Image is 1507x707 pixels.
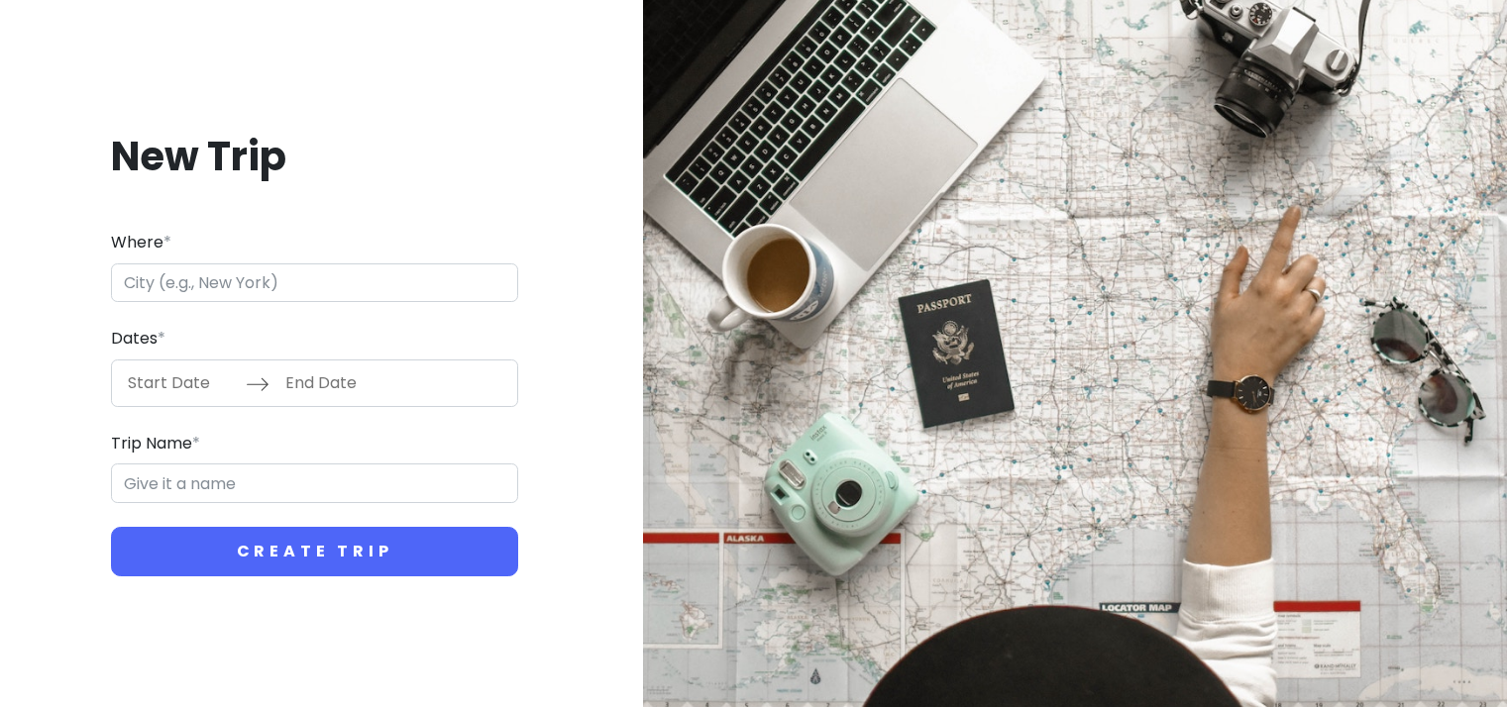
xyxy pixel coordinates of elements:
input: City (e.g., New York) [111,263,518,303]
input: Start Date [117,360,246,406]
h1: New Trip [111,131,518,182]
button: Create Trip [111,527,518,576]
input: Give it a name [111,463,518,503]
label: Trip Name [111,431,200,456]
label: Dates [111,326,165,352]
input: End Date [274,360,403,406]
label: Where [111,230,171,255]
